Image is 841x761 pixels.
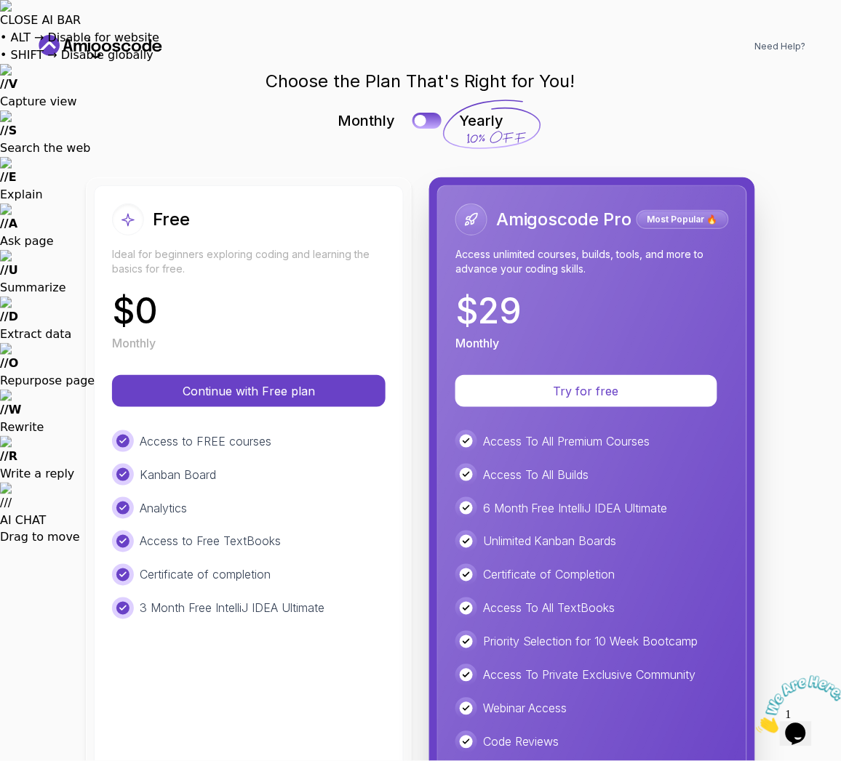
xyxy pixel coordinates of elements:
[483,667,696,684] p: Access To Private Exclusive Community
[483,566,615,584] p: Certificate of Completion
[140,600,324,617] p: 3 Month Free IntelliJ IDEA Ultimate
[483,633,698,651] p: Priority Selection for 10 Week Bootcamp
[483,733,559,751] p: Code Reviews
[751,670,841,739] iframe: chat widget
[483,600,615,617] p: Access To All TextBooks
[483,700,567,717] p: Webinar Access
[140,566,271,584] p: Certificate of completion
[6,6,12,18] span: 1
[6,6,96,63] img: Chat attention grabber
